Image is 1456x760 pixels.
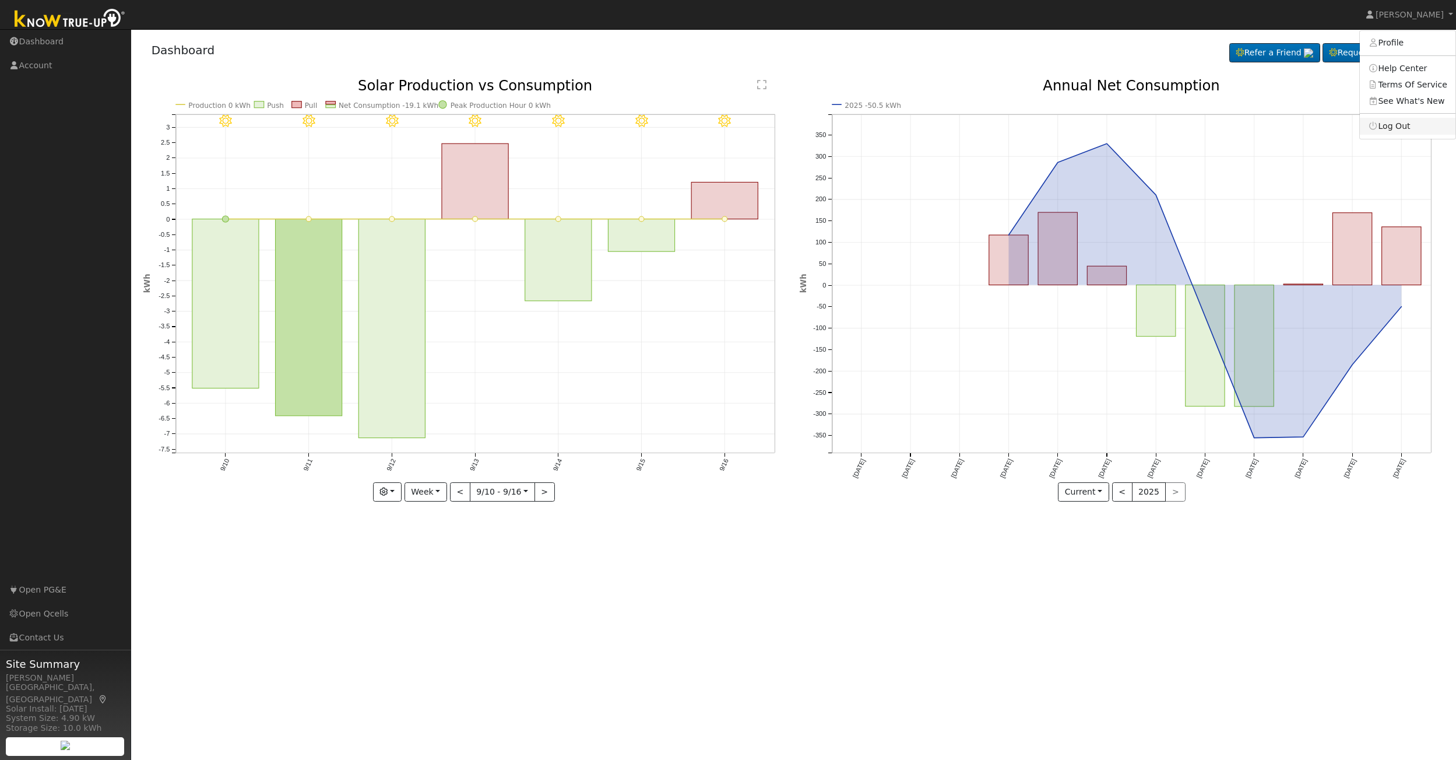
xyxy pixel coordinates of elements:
[1333,213,1372,285] rect: onclick=""
[159,292,170,299] text: -2.5
[166,216,170,223] text: 0
[1056,160,1061,165] circle: onclick=""
[1235,285,1274,407] rect: onclick=""
[219,458,230,472] text: 9/10
[813,432,826,439] text: -350
[389,216,395,222] circle: onclick=""
[1043,77,1220,94] text: Annual Net Consumption
[164,430,170,437] text: -7
[159,262,170,269] text: -1.5
[159,415,170,422] text: -6.5
[358,77,592,94] text: Solar Production vs Consumption
[6,703,125,715] div: Solar Install: [DATE]
[275,219,342,416] rect: onclick=""
[164,277,170,284] text: -2
[468,458,480,472] text: 9/13
[1058,482,1109,502] button: Current
[525,219,591,301] rect: onclick=""
[815,217,826,224] text: 150
[1360,76,1455,93] a: Terms Of Service
[159,231,170,238] text: -0.5
[1132,482,1166,502] button: 2025
[815,196,826,203] text: 200
[469,115,481,128] i: 9/13 - Clear
[1153,192,1159,198] circle: onclick=""
[164,246,170,253] text: -1
[718,115,731,128] i: 9/16 - Clear
[385,458,397,472] text: 9/12
[188,101,251,110] text: Production 0 kWh
[1304,48,1313,58] img: retrieve
[1202,314,1208,319] circle: onclick=""
[6,712,125,724] div: System Size: 4.90 kW
[219,115,232,128] i: 9/10 - Clear
[159,384,170,391] text: -5.5
[1252,436,1257,441] circle: onclick=""
[635,458,646,472] text: 9/15
[1048,458,1063,479] text: [DATE]
[817,303,826,310] text: -50
[166,124,170,131] text: 3
[450,482,470,502] button: <
[1186,285,1225,407] rect: onclick=""
[813,389,826,396] text: -250
[472,216,477,222] circle: onclick=""
[1323,43,1436,63] a: Request a Cleaning
[61,741,70,750] img: retrieve
[98,695,108,704] a: Map
[164,308,170,315] text: -3
[222,216,228,222] circle: onclick=""
[166,185,170,192] text: 1
[161,201,170,208] text: 0.5
[639,216,644,222] circle: onclick=""
[1146,458,1161,479] text: [DATE]
[552,115,565,128] i: 9/14 - Clear
[339,101,438,110] text: Net Consumption -19.1 kWh
[813,367,826,374] text: -200
[999,458,1014,479] text: [DATE]
[1038,212,1077,285] rect: onclick=""
[470,482,535,502] button: 9/10 - 9/16
[152,43,215,57] a: Dashboard
[901,458,916,479] text: [DATE]
[358,219,425,438] rect: onclick=""
[815,131,826,138] text: 350
[635,115,648,128] i: 9/15 - Clear
[1376,10,1444,19] span: [PERSON_NAME]
[757,79,766,90] text: 
[813,411,826,418] text: -300
[164,369,170,376] text: -5
[164,338,170,345] text: -4
[819,260,826,267] text: 50
[822,282,826,289] text: 0
[450,101,550,110] text: Peak Production Hour 0 kWh
[815,174,826,181] text: 250
[164,400,170,407] text: -6
[1360,60,1455,76] a: Help Center
[1293,458,1309,479] text: [DATE]
[815,153,826,160] text: 300
[1382,227,1421,285] rect: onclick=""
[161,139,170,146] text: 2.5
[551,458,563,472] text: 9/14
[1229,43,1320,63] a: Refer a Friend
[385,115,398,128] i: 9/12 - Clear
[306,216,311,222] circle: onclick=""
[1360,118,1455,134] a: Log Out
[6,656,125,672] span: Site Summary
[159,323,170,330] text: -3.5
[691,183,758,219] rect: onclick=""
[799,274,808,293] text: kWh
[718,458,730,472] text: 9/16
[1360,93,1455,109] a: See What's New
[267,101,284,110] text: Push
[852,458,867,479] text: [DATE]
[192,219,258,388] rect: onclick=""
[1301,435,1306,440] circle: onclick=""
[1195,458,1211,479] text: [DATE]
[813,325,826,332] text: -100
[1097,458,1112,479] text: [DATE]
[555,216,561,222] circle: onclick=""
[1343,458,1358,479] text: [DATE]
[442,143,508,219] rect: onclick=""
